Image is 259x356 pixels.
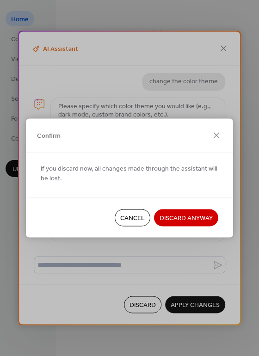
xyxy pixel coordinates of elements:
[154,209,218,227] button: Discard Anyway
[41,164,218,184] span: If you discard now, all changes made through the assistant will be lost.
[160,214,213,223] span: Discard Anyway
[115,209,150,227] button: Cancel
[37,131,61,141] span: Confirm
[120,214,145,223] span: Cancel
